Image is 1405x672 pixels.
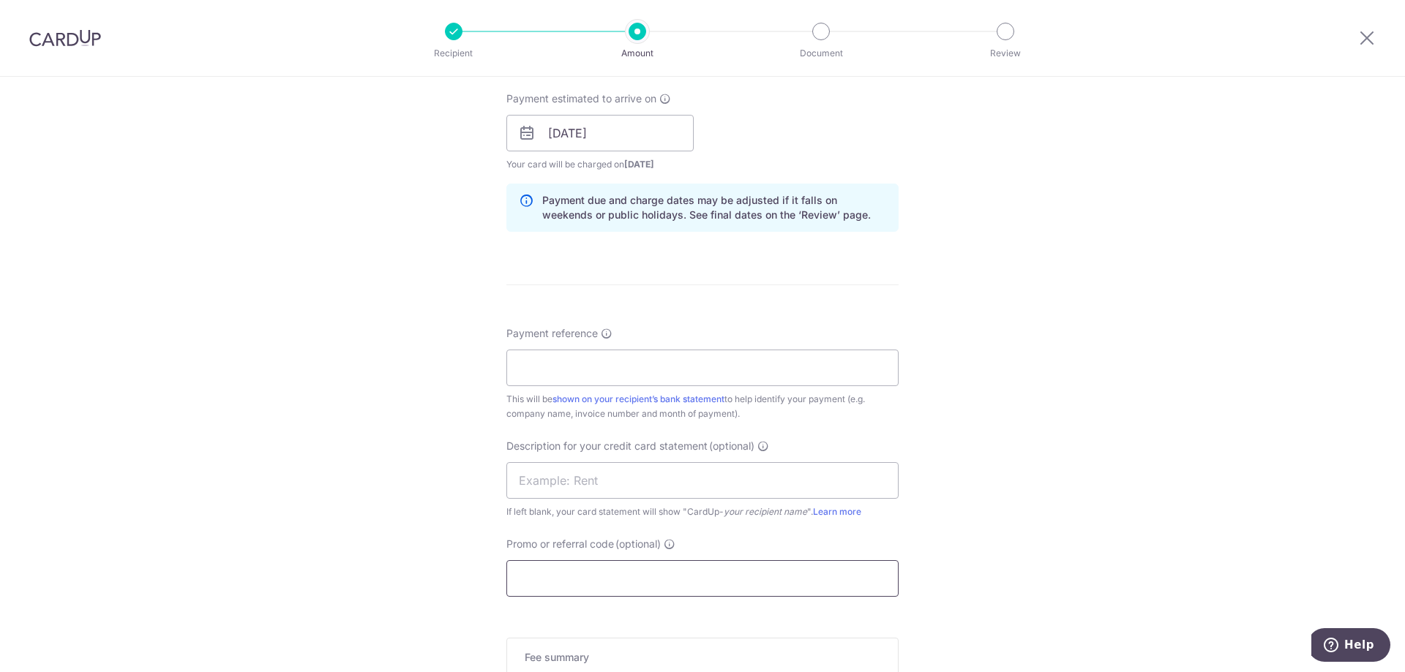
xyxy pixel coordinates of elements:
[506,91,656,106] span: Payment estimated to arrive on
[506,505,899,519] div: If left blank, your card statement will show "CardUp- ".
[615,537,661,551] span: (optional)
[542,193,886,222] p: Payment due and charge dates may be adjusted if it falls on weekends or public holidays. See fina...
[506,537,614,551] span: Promo or referral code
[767,46,875,61] p: Document
[506,157,694,172] span: Your card will be charged on
[525,650,880,665] h5: Fee summary
[583,46,692,61] p: Amount
[724,506,807,517] i: your recipient name
[506,462,899,499] input: Example: Rent
[29,29,101,47] img: CardUp
[951,46,1060,61] p: Review
[552,393,724,404] a: shown on your recipient’s bank statement
[506,115,694,151] input: DD / MM / YYYY
[400,46,508,61] p: Recipient
[506,439,708,453] span: Description for your credit card statement
[506,326,598,341] span: Payment reference
[709,439,754,453] span: (optional)
[624,159,654,170] span: [DATE]
[506,392,899,421] div: This will be to help identify your payment (e.g. company name, invoice number and month of payment).
[1311,628,1390,665] iframe: Opens a widget where you can find more information
[813,506,861,517] a: Learn more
